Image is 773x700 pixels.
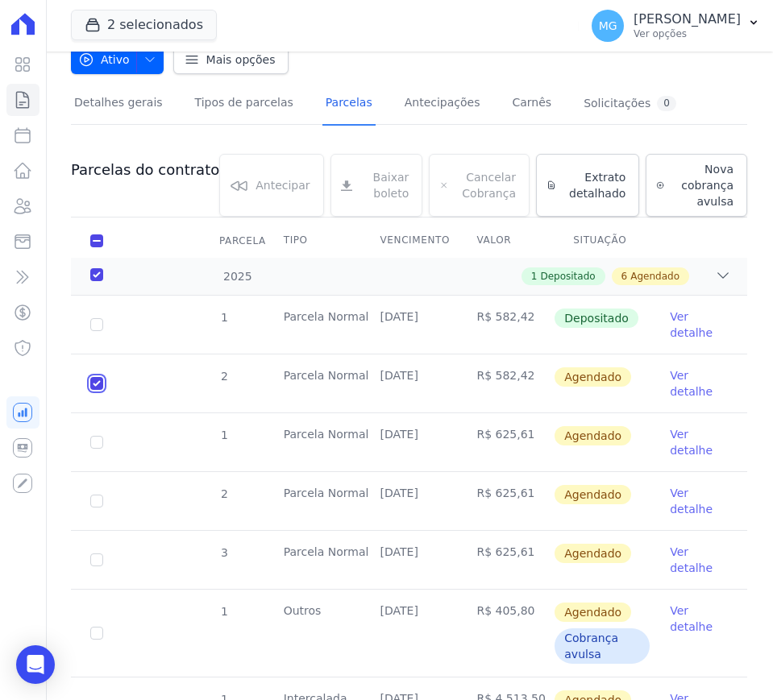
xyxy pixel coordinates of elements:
a: Ver detalhe [670,426,728,458]
span: 2 [219,487,228,500]
span: Agendado [555,367,631,387]
span: 3 [219,546,228,559]
div: Solicitações [584,96,676,111]
th: Valor [457,224,554,258]
span: Agendado [555,544,631,563]
div: Parcela [200,225,285,257]
span: Nova cobrança avulsa [671,161,734,209]
a: Ver detalhe [670,485,728,517]
span: Mais opções [206,52,276,68]
td: R$ 582,42 [457,354,554,412]
td: Parcela Normal [264,413,361,471]
a: Ver detalhe [670,309,728,341]
td: Parcela Normal [264,354,361,412]
td: R$ 625,61 [457,472,554,530]
input: default [90,495,103,507]
h3: Parcelas do contrato [71,160,219,180]
span: Depositado [555,309,638,328]
span: Depositado [540,269,595,284]
span: Cobrança avulsa [555,628,650,664]
input: default [90,553,103,566]
p: Ver opções [634,27,741,40]
span: MG [599,20,617,31]
button: Ativo [71,45,164,74]
a: Ver detalhe [670,367,728,400]
div: Open Intercom Messenger [16,645,55,684]
span: 1 [219,429,228,441]
a: Carnês [509,83,555,126]
td: Parcela Normal [264,531,361,589]
button: MG [PERSON_NAME] Ver opções [579,3,773,48]
a: Mais opções [173,45,289,74]
th: Vencimento [361,224,458,258]
div: 0 [657,96,676,111]
a: Antecipações [401,83,484,126]
button: 2 selecionados [71,10,217,40]
span: Agendado [555,426,631,445]
a: Extrato detalhado [536,154,639,217]
span: Extrato detalhado [563,169,625,201]
td: [DATE] [361,296,458,354]
span: Agendado [555,603,631,622]
a: Solicitações0 [580,83,679,126]
span: Ativo [78,45,130,74]
td: Outros [264,590,361,677]
td: [DATE] [361,531,458,589]
span: 1 [219,311,228,324]
input: default [90,627,103,640]
td: [DATE] [361,472,458,530]
a: Nova cobrança avulsa [646,154,747,217]
td: R$ 625,61 [457,531,554,589]
span: 1 [531,269,538,284]
th: Tipo [264,224,361,258]
a: Detalhes gerais [71,83,166,126]
a: Parcelas [322,83,376,126]
span: 2 [219,370,228,383]
td: Parcela Normal [264,472,361,530]
p: [PERSON_NAME] [634,11,741,27]
span: 6 [621,269,628,284]
a: Ver detalhe [670,544,728,576]
a: Tipos de parcelas [192,83,297,126]
td: Parcela Normal [264,296,361,354]
span: 1 [219,605,228,618]
th: Situação [554,224,650,258]
td: [DATE] [361,354,458,412]
input: default [90,436,103,449]
td: R$ 405,80 [457,590,554,677]
td: [DATE] [361,413,458,471]
span: Agendado [555,485,631,504]
td: R$ 625,61 [457,413,554,471]
td: R$ 582,42 [457,296,554,354]
input: Só é possível selecionar pagamentos em aberto [90,318,103,331]
span: Agendado [630,269,679,284]
a: Ver detalhe [670,603,728,635]
input: default [90,377,103,390]
td: [DATE] [361,590,458,677]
